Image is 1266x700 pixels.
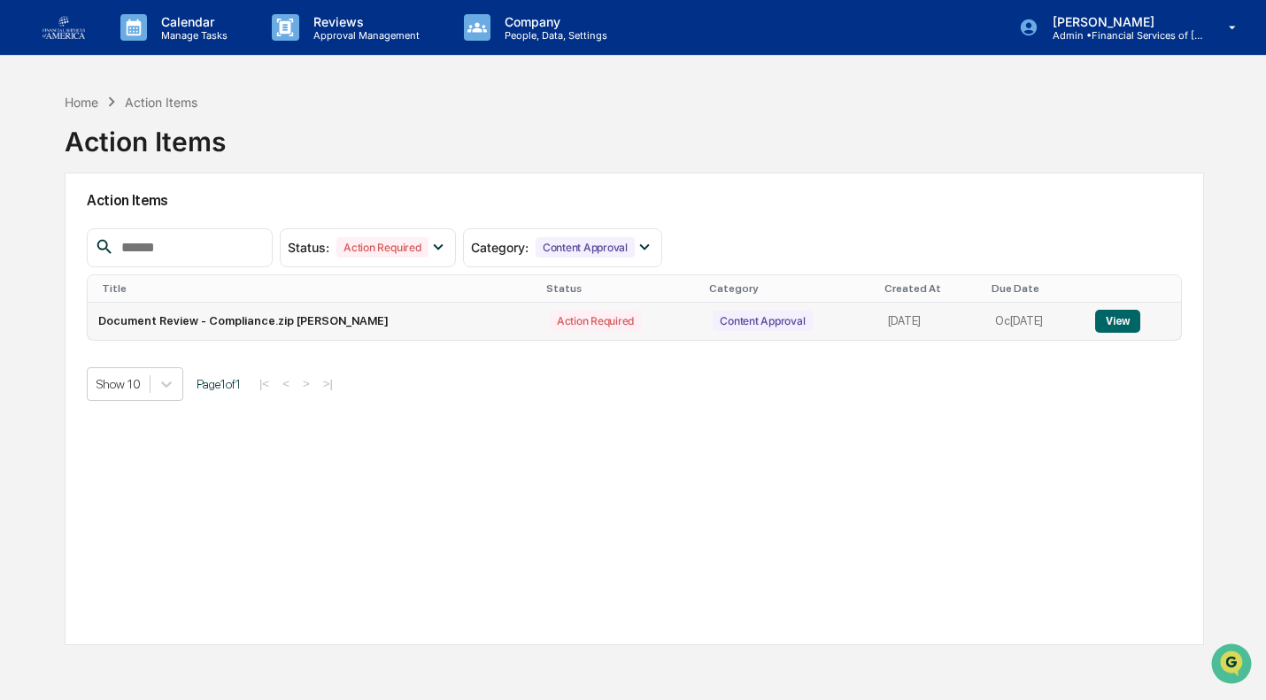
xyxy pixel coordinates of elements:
button: < [277,376,295,391]
button: >| [318,376,338,391]
a: 🖐️Preclearance [11,216,121,248]
span: Preclearance [35,223,114,241]
span: Page 1 of 1 [197,377,241,391]
div: 🖐️ [18,225,32,239]
div: Category [709,282,869,295]
p: Reviews [299,14,428,29]
p: People, Data, Settings [490,29,616,42]
div: Action Required [336,237,428,258]
div: Home [65,95,98,110]
span: Attestations [146,223,220,241]
p: How can we help? [18,37,322,65]
a: Powered byPylon [125,299,214,313]
p: Approval Management [299,29,428,42]
div: We're available if you need us! [60,153,224,167]
img: 1746055101610-c473b297-6a78-478c-a979-82029cc54cd1 [18,135,50,167]
td: [DATE] [877,303,985,340]
div: 🗄️ [128,225,143,239]
span: Category : [471,240,529,255]
button: Start new chat [301,141,322,162]
p: Manage Tasks [147,29,236,42]
iframe: Open customer support [1209,642,1257,689]
div: Title [102,282,532,295]
p: Calendar [147,14,236,29]
a: View [1095,314,1140,327]
span: Status : [288,240,329,255]
div: Content Approval [713,311,812,331]
div: Start new chat [60,135,290,153]
div: 🔎 [18,258,32,273]
div: Status [546,282,696,295]
p: Admin • Financial Services of [GEOGRAPHIC_DATA] [1038,29,1203,42]
h2: Action Items [87,192,1182,209]
p: [PERSON_NAME] [1038,14,1203,29]
span: Data Lookup [35,257,112,274]
div: Action Items [125,95,197,110]
div: Action Required [550,311,641,331]
button: > [297,376,315,391]
span: Pylon [176,300,214,313]
div: Content Approval [536,237,635,258]
div: Due Date [992,282,1077,295]
td: Oc[DATE] [984,303,1085,340]
p: Company [490,14,616,29]
div: Action Items [65,112,226,158]
button: View [1095,310,1140,333]
td: Document Review - Compliance.zip [PERSON_NAME] [88,303,539,340]
a: 🗄️Attestations [121,216,227,248]
a: 🔎Data Lookup [11,250,119,281]
div: Created At [884,282,978,295]
img: logo [42,16,85,39]
button: |< [254,376,274,391]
